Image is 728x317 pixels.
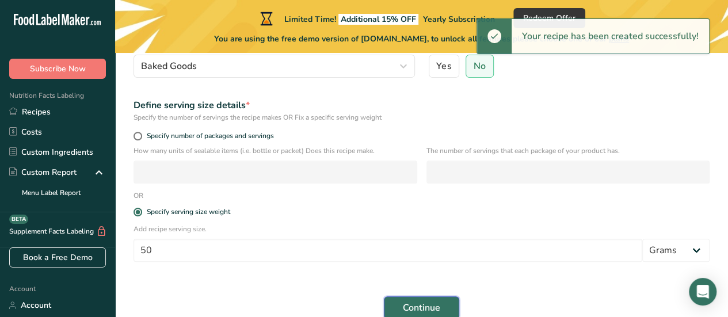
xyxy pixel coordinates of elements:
span: Yes [436,60,451,72]
div: BETA [9,215,28,224]
div: Specify the number of servings the recipe makes OR Fix a specific serving weight [134,112,710,123]
span: Subscribe Now [30,63,86,75]
div: Open Intercom Messenger [689,278,716,305]
a: Book a Free Demo [9,247,106,268]
input: Type your serving size here [134,239,642,262]
span: You are using the free demo version of [DOMAIN_NAME], to unlock all features please choose one of... [214,33,629,45]
span: Yearly Subscription [423,14,495,25]
span: Redeem Offer [523,12,575,24]
button: Redeem Offer [513,8,585,28]
span: Continue [403,301,440,315]
span: Additional 15% OFF [338,14,418,25]
div: Your recipe has been created successfully! [512,19,709,54]
button: Baked Goods [134,55,415,78]
p: How many units of sealable items (i.e. bottle or packet) Does this recipe make. [134,146,417,156]
p: The number of servings that each package of your product has. [426,146,710,156]
div: Custom Report [9,166,77,178]
span: No [474,60,486,72]
button: Subscribe Now [9,59,106,79]
div: Define serving size details [134,98,710,112]
p: Add recipe serving size. [134,224,710,234]
span: Specify number of packages and servings [142,132,274,140]
div: OR [127,190,150,201]
div: Limited Time! [258,12,495,25]
span: Baked Goods [141,59,197,73]
div: Specify serving size weight [147,208,230,216]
